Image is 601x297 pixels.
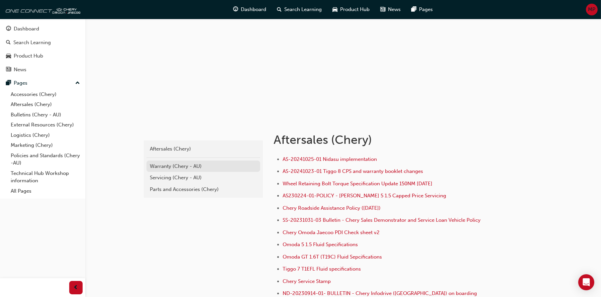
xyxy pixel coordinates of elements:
span: news-icon [6,67,11,73]
a: search-iconSearch Learning [272,3,327,16]
span: Search Learning [285,6,322,13]
a: ND-20230914-01- BULLETIN - Chery Infodrive ([GEOGRAPHIC_DATA]) on boarding [283,290,477,296]
span: pages-icon [412,5,417,14]
a: AS230224-01-POLICY - [PERSON_NAME] 5 1.5 Capped Price Servicing [283,193,446,199]
span: MP [588,6,596,13]
span: News [388,6,401,13]
div: Servicing (Chery - AU) [150,174,257,182]
span: car-icon [6,53,11,59]
span: search-icon [6,40,11,46]
button: Pages [3,77,83,89]
a: guage-iconDashboard [228,3,272,16]
a: Aftersales (Chery) [8,99,83,110]
a: AS-20241023-01 Tiggo 8 CPS and warranty booklet changes [283,168,423,174]
img: oneconnect [3,3,80,16]
div: Aftersales (Chery) [150,145,257,153]
span: prev-icon [74,284,79,292]
a: All Pages [8,186,83,196]
a: Parts and Accessories (Chery) [146,184,260,195]
span: guage-icon [6,26,11,32]
span: news-icon [381,5,386,14]
span: Product Hub [340,6,370,13]
a: Dashboard [3,23,83,35]
a: External Resources (Chery) [8,120,83,130]
div: News [14,66,26,74]
a: Bulletins (Chery - AU) [8,110,83,120]
a: Aftersales (Chery) [146,143,260,155]
a: AS-20241025-01 Nidasu implementation [283,156,377,162]
a: news-iconNews [375,3,406,16]
a: Servicing (Chery - AU) [146,172,260,184]
div: Pages [14,79,27,87]
a: car-iconProduct Hub [327,3,375,16]
a: News [3,64,83,76]
div: Dashboard [14,25,39,33]
a: Search Learning [3,36,83,49]
div: Product Hub [14,52,43,60]
a: Chery Roadside Assistance Policy ([DATE]) [283,205,381,211]
span: guage-icon [233,5,238,14]
a: pages-iconPages [406,3,438,16]
button: DashboardSearch LearningProduct HubNews [3,21,83,77]
div: Open Intercom Messenger [578,274,594,290]
div: Warranty (Chery - AU) [150,163,257,170]
a: SS-20231031-03 Bulletin - Chery Sales Demonstrator and Service Loan Vehicle Policy [283,217,481,223]
div: Parts and Accessories (Chery) [150,186,257,193]
div: Search Learning [13,39,51,46]
a: Tiggo 7 T1EFL Fluid specifications [283,266,361,272]
span: up-icon [75,79,80,88]
a: Omoda 5 1.5 Fluid Specifications [283,241,358,248]
a: Product Hub [3,50,83,62]
span: Pages [419,6,433,13]
a: Warranty (Chery - AU) [146,161,260,172]
a: Policies and Standards (Chery -AU) [8,151,83,168]
a: Technical Hub Workshop information [8,168,83,186]
span: car-icon [333,5,338,14]
h1: Aftersales (Chery) [274,132,493,147]
a: Chery Omoda Jaecoo PDI Check sheet v2 [283,229,380,235]
a: Omoda GT 1.6T (T19C) Fluid Sepcifications [283,254,382,260]
a: Logistics (Chery) [8,130,83,140]
span: pages-icon [6,80,11,86]
a: Accessories (Chery) [8,89,83,100]
span: Dashboard [241,6,267,13]
a: Wheel Retaining Bolt Torque Specification Update 150NM [DATE] [283,181,432,187]
button: MP [586,4,598,15]
a: Marketing (Chery) [8,140,83,151]
span: search-icon [277,5,282,14]
a: Chery Service Stamp [283,278,331,284]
